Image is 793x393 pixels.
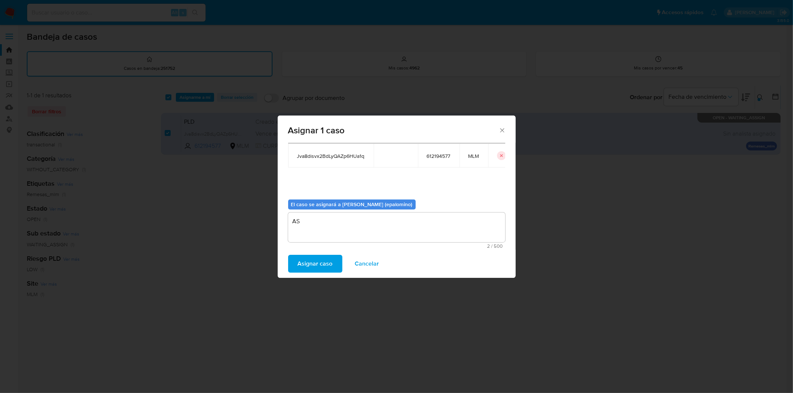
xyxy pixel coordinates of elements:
span: Asignar 1 caso [288,126,499,135]
b: El caso se asignará a [PERSON_NAME] (epalomino) [291,201,413,208]
button: Asignar caso [288,255,342,273]
span: Máximo 500 caracteres [290,244,503,249]
span: Asignar caso [298,256,333,272]
button: icon-button [497,151,506,160]
div: assign-modal [278,116,516,278]
button: Cerrar ventana [499,127,505,133]
span: Jva8disvx2BdLyQAZp6HUa1q [297,153,365,159]
span: 612194577 [427,153,451,159]
span: Cancelar [355,256,379,272]
textarea: AS [288,212,505,242]
span: MLM [468,153,479,159]
button: Cancelar [345,255,389,273]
